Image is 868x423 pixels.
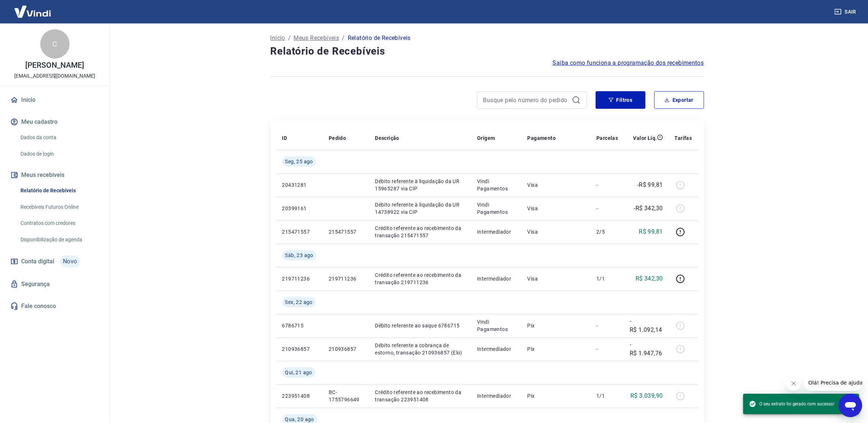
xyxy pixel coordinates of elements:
[21,256,54,267] span: Conta digital
[630,317,663,334] p: -R$ 1.092,14
[342,34,344,42] p: /
[9,0,56,23] img: Vindi
[9,114,101,130] button: Meu cadastro
[477,201,515,216] p: Vindi Pagamentos
[528,205,585,212] p: Visa
[9,298,101,314] a: Fale conosco
[271,44,704,59] h4: Relatório de Recebíveis
[285,252,313,259] span: Sáb, 23 ago
[329,228,363,235] p: 215471557
[18,183,101,198] a: Relatório de Recebíveis
[282,392,317,400] p: 223951408
[596,91,645,109] button: Filtros
[282,322,317,329] p: 6786715
[329,345,363,353] p: 210936857
[285,416,314,423] span: Qua, 20 ago
[675,134,692,142] p: Tarifas
[804,375,862,391] iframe: Mensagem da empresa
[477,228,515,235] p: Intermediador
[477,318,515,333] p: Vindi Pagamentos
[528,181,585,189] p: Visa
[348,34,411,42] p: Relatório de Recebíveis
[654,91,704,109] button: Exportar
[633,134,657,142] p: Valor Líq.
[596,275,618,282] p: 1/1
[285,158,313,165] span: Seg, 25 ago
[18,130,101,145] a: Dados da conta
[375,271,465,286] p: Crédito referente ao recebimento da transação 219711236
[596,181,618,189] p: -
[528,228,585,235] p: Visa
[18,200,101,215] a: Recebíveis Futuros Online
[528,392,585,400] p: Pix
[9,92,101,108] a: Início
[282,205,317,212] p: 20399161
[271,34,285,42] a: Início
[14,72,95,80] p: [EMAIL_ADDRESS][DOMAIN_NAME]
[483,94,569,105] input: Busque pelo número do pedido
[18,216,101,231] a: Contratos com credores
[596,228,618,235] p: 2/5
[282,345,317,353] p: 210936857
[833,5,859,19] button: Sair
[25,62,84,69] p: [PERSON_NAME]
[285,298,313,306] span: Sex, 22 ago
[636,274,663,283] p: R$ 342,30
[630,392,663,400] p: R$ 3.039,90
[634,204,663,213] p: -R$ 342,30
[4,5,62,11] span: Olá! Precisa de ajuda?
[375,178,465,192] p: Débito referente à liquidação da UR 15965287 via CIP
[375,342,465,356] p: Débito referente a cobrança de estorno, transação 210936857 (Elo)
[637,181,663,189] p: -R$ 99,81
[528,275,585,282] p: Visa
[749,400,834,408] span: O seu extrato foi gerado com sucesso!
[60,256,80,267] span: Novo
[375,389,465,403] p: Crédito referente ao recebimento da transação 223951408
[630,340,663,358] p: -R$ 1.947,76
[282,181,317,189] p: 20431281
[329,275,363,282] p: 219711236
[477,392,515,400] p: Intermediador
[596,134,618,142] p: Parcelas
[375,225,465,239] p: Crédito referente ao recebimento da transação 215471557
[477,178,515,192] p: Vindi Pagamentos
[285,369,312,376] span: Qui, 21 ago
[18,232,101,247] a: Disponibilização de agenda
[786,376,801,391] iframe: Fechar mensagem
[477,134,495,142] p: Origem
[288,34,291,42] p: /
[329,389,363,403] p: BC-1755796649
[596,205,618,212] p: -
[282,134,287,142] p: ID
[839,394,862,417] iframe: Botão para abrir a janela de mensagens
[596,345,618,353] p: -
[477,275,515,282] p: Intermediador
[9,253,101,270] a: Conta digitalNovo
[18,146,101,162] a: Dados de login
[375,322,465,329] p: Débito referente ao saque 6786715
[329,134,346,142] p: Pedido
[528,322,585,329] p: Pix
[40,29,70,59] div: C
[9,276,101,292] a: Segurança
[553,59,704,67] a: Saiba como funciona a programação dos recebimentos
[596,392,618,400] p: 1/1
[375,134,399,142] p: Descrição
[528,345,585,353] p: Pix
[282,275,317,282] p: 219711236
[528,134,556,142] p: Pagamento
[596,322,618,329] p: -
[639,227,663,236] p: R$ 99,81
[9,167,101,183] button: Meus recebíveis
[282,228,317,235] p: 215471557
[375,201,465,216] p: Débito referente à liquidação da UR 14738922 via CIP
[294,34,339,42] a: Meus Recebíveis
[477,345,515,353] p: Intermediador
